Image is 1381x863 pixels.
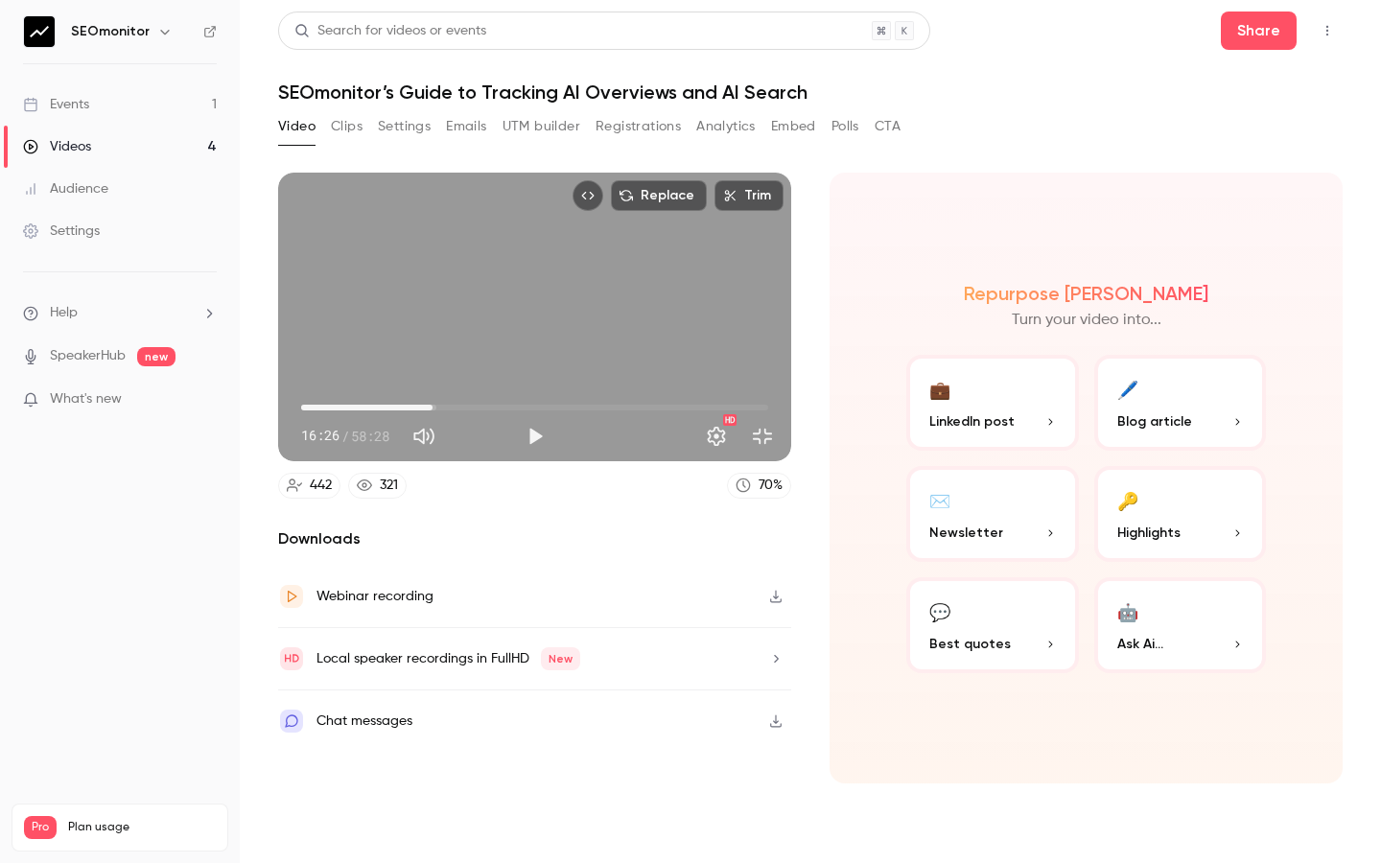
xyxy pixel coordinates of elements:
[697,417,736,455] button: Settings
[23,137,91,156] div: Videos
[714,180,784,211] button: Trim
[929,634,1011,654] span: Best quotes
[831,111,859,142] button: Polls
[194,391,217,408] iframe: Noticeable Trigger
[1094,355,1267,451] button: 🖊️Blog article
[1117,485,1138,515] div: 🔑
[1312,15,1343,46] button: Top Bar Actions
[771,111,816,142] button: Embed
[446,111,486,142] button: Emails
[1221,12,1297,50] button: Share
[348,473,407,499] a: 321
[137,347,176,366] span: new
[351,426,389,446] span: 58:28
[301,426,339,446] span: 16:26
[310,476,332,496] div: 442
[23,303,217,323] li: help-dropdown-opener
[1117,411,1192,431] span: Blog article
[1094,466,1267,562] button: 🔑Highlights
[906,355,1079,451] button: 💼LinkedIn post
[596,111,681,142] button: Registrations
[929,411,1015,431] span: LinkedIn post
[929,596,950,626] div: 💬
[380,476,398,496] div: 321
[23,95,89,114] div: Events
[906,466,1079,562] button: ✉️Newsletter
[71,22,150,41] h6: SEOmonitor
[278,527,791,550] h2: Downloads
[24,816,57,839] span: Pro
[50,303,78,323] span: Help
[278,111,316,142] button: Video
[1012,309,1161,332] p: Turn your video into...
[316,647,580,670] div: Local speaker recordings in FullHD
[875,111,901,142] button: CTA
[516,417,554,455] button: Play
[929,485,950,515] div: ✉️
[50,346,126,366] a: SpeakerHub
[929,523,1003,543] span: Newsletter
[906,577,1079,673] button: 💬Best quotes
[696,111,756,142] button: Analytics
[341,426,349,446] span: /
[743,417,782,455] button: Exit full screen
[23,179,108,198] div: Audience
[759,476,783,496] div: 70 %
[611,180,707,211] button: Replace
[50,389,122,409] span: What's new
[23,222,100,241] div: Settings
[1117,374,1138,404] div: 🖊️
[378,111,431,142] button: Settings
[541,647,580,670] span: New
[301,426,389,446] div: 16:26
[723,414,737,426] div: HD
[929,374,950,404] div: 💼
[503,111,580,142] button: UTM builder
[331,111,363,142] button: Clips
[727,473,791,499] a: 70%
[68,820,216,835] span: Plan usage
[1117,523,1181,543] span: Highlights
[405,417,443,455] button: Mute
[316,710,412,733] div: Chat messages
[964,282,1208,305] h2: Repurpose [PERSON_NAME]
[1117,596,1138,626] div: 🤖
[294,21,486,41] div: Search for videos or events
[573,180,603,211] button: Embed video
[278,81,1343,104] h1: SEOmonitor’s Guide to Tracking AI Overviews and AI Search
[1094,577,1267,673] button: 🤖Ask Ai...
[278,473,340,499] a: 442
[316,585,433,608] div: Webinar recording
[24,16,55,47] img: SEOmonitor
[1117,634,1163,654] span: Ask Ai...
